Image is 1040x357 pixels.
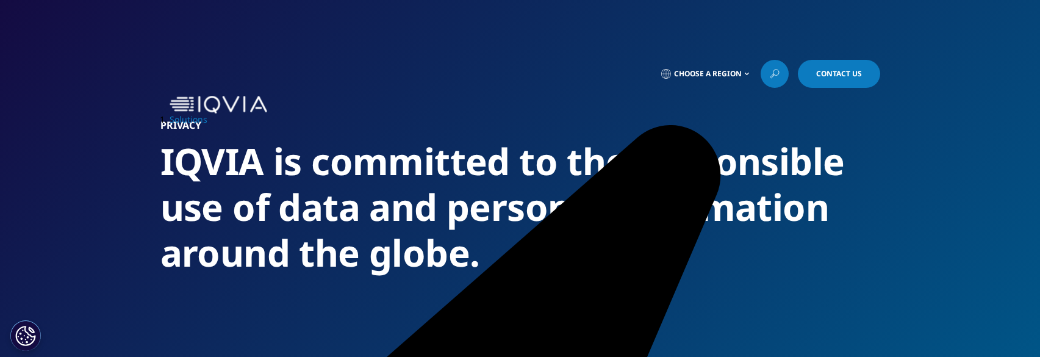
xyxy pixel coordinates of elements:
[170,96,267,114] img: IQVIA Healthcare Information Technology and Pharma Clinical Research Company
[816,70,862,78] span: Contact Us
[798,60,880,88] a: Contact Us
[674,69,742,79] span: Choose a Region
[10,320,41,351] button: Cookies Settings
[170,114,207,125] a: Solutions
